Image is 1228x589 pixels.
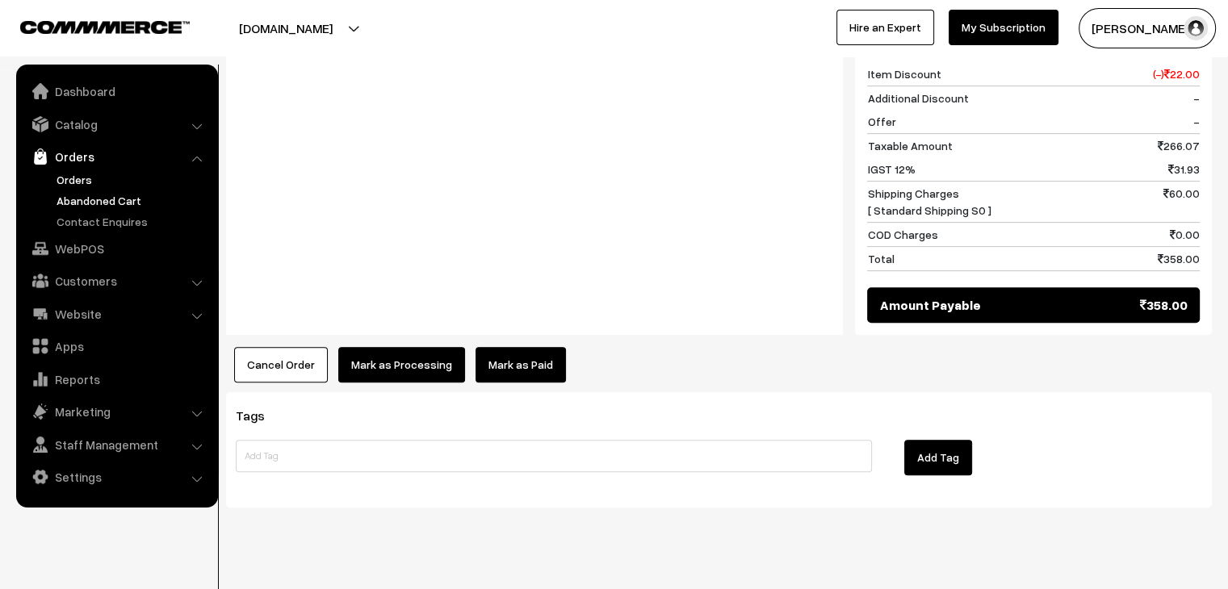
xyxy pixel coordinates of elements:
[1193,90,1200,107] span: -
[1184,16,1208,40] img: user
[1153,65,1200,82] span: (-) 22.00
[20,142,212,171] a: Orders
[20,332,212,361] a: Apps
[161,94,174,107] img: tab_keywords_by_traffic_grey.svg
[26,42,39,55] img: website_grey.svg
[836,10,934,45] a: Hire an Expert
[20,21,190,33] img: COMMMERCE
[867,137,952,154] span: Taxable Amount
[1170,226,1200,243] span: 0.00
[178,95,272,106] div: Keywords by Traffic
[20,365,212,394] a: Reports
[867,113,895,130] span: Offer
[236,407,284,424] span: Tags
[52,213,212,230] a: Contact Enquires
[1079,8,1216,48] button: [PERSON_NAME]…
[20,234,212,263] a: WebPOS
[45,26,79,39] div: v 4.0.25
[236,440,872,472] input: Add Tag
[234,347,328,382] button: Cancel Order
[20,430,212,459] a: Staff Management
[476,347,566,382] a: Mark as Paid
[867,161,915,178] span: IGST 12%
[1158,250,1200,267] span: 358.00
[867,65,941,82] span: Item Discount
[867,90,968,107] span: Additional Discount
[20,397,212,426] a: Marketing
[20,299,212,328] a: Website
[949,10,1058,45] a: My Subscription
[42,42,178,55] div: Domain: [DOMAIN_NAME]
[879,295,980,315] span: Amount Payable
[867,250,894,267] span: Total
[20,77,212,106] a: Dashboard
[20,266,212,295] a: Customers
[338,347,465,382] button: Mark as Processing
[867,226,937,243] span: COD Charges
[182,8,389,48] button: [DOMAIN_NAME]
[26,26,39,39] img: logo_orange.svg
[1193,113,1200,130] span: -
[1158,137,1200,154] span: 266.07
[867,185,991,219] span: Shipping Charges [ Standard Shipping S0 ]
[61,95,145,106] div: Domain Overview
[20,462,212,491] a: Settings
[20,110,212,139] a: Catalog
[52,171,212,188] a: Orders
[44,94,57,107] img: tab_domain_overview_orange.svg
[1163,185,1200,219] span: 60.00
[20,16,161,36] a: COMMMERCE
[1168,161,1200,178] span: 31.93
[52,192,212,209] a: Abandoned Cart
[904,440,972,475] button: Add Tag
[1140,295,1188,315] span: 358.00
